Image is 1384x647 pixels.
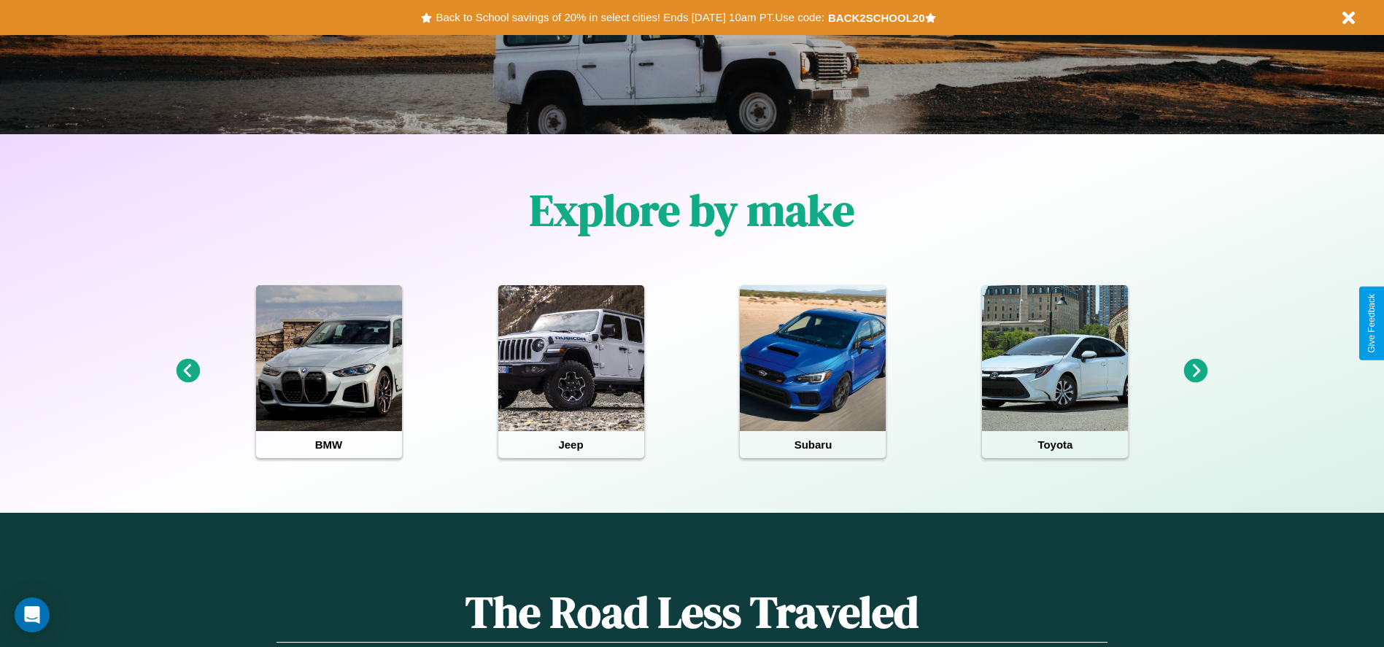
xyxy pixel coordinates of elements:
[982,431,1128,458] h4: Toyota
[432,7,827,28] button: Back to School savings of 20% in select cities! Ends [DATE] 10am PT.Use code:
[277,582,1107,643] h1: The Road Less Traveled
[15,597,50,632] div: Open Intercom Messenger
[740,431,886,458] h4: Subaru
[256,431,402,458] h4: BMW
[1366,294,1377,353] div: Give Feedback
[530,180,854,240] h1: Explore by make
[828,12,925,24] b: BACK2SCHOOL20
[498,431,644,458] h4: Jeep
